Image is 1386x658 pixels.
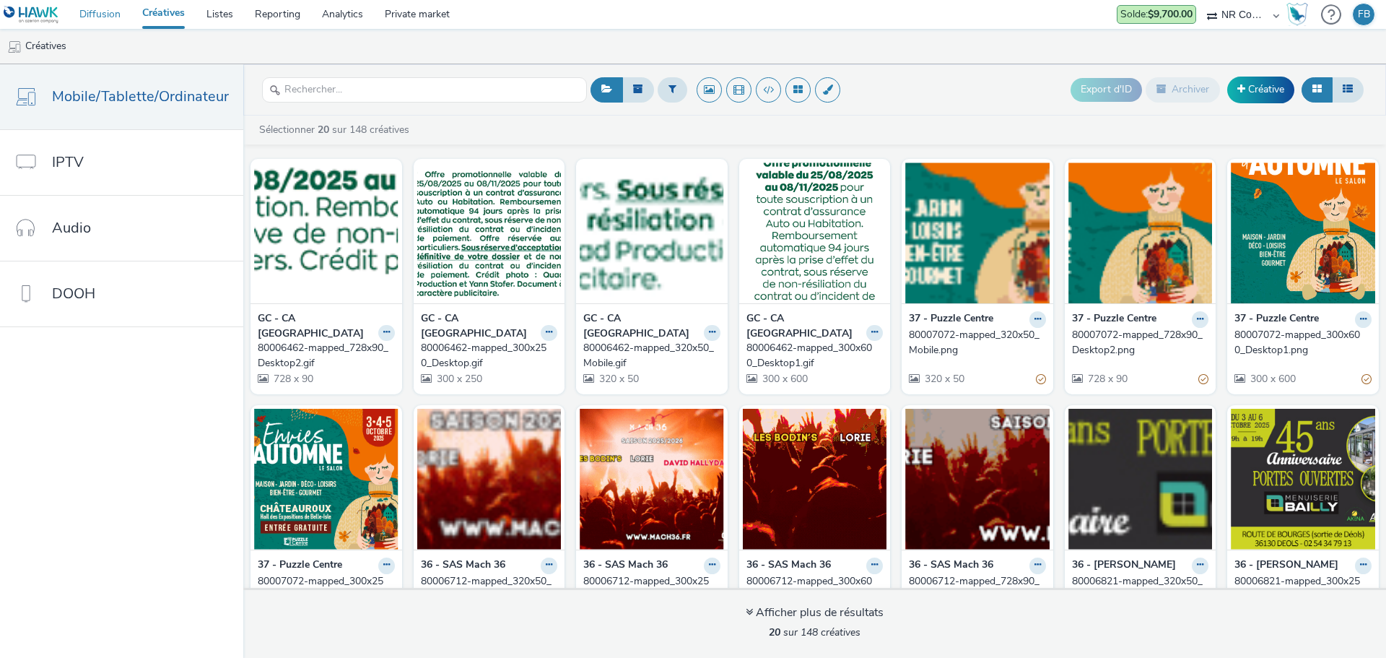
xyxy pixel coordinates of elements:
a: 80006712-mapped_320x50_Mobile.gif [421,574,558,604]
div: 80006712-mapped_320x50_Mobile.gif [421,574,552,604]
div: 80007072-mapped_300x600_Desktop1.png [1234,328,1366,358]
img: 80006712-mapped_728x90_Desktop2.gif visual [905,409,1050,550]
img: 80006462-mapped_300x600_Desktop1.gif visual [743,163,887,303]
strong: 37 - Puzzle Centre [258,558,342,574]
div: 80006712-mapped_300x600_Desktop1.gif [746,574,878,604]
strong: 20 [318,123,329,137]
a: 80006712-mapped_300x250_Desktop.gif [583,574,720,604]
strong: 37 - Puzzle Centre [1234,311,1319,328]
img: undefined Logo [4,6,59,24]
button: Grille [1302,77,1333,102]
div: 80006462-mapped_320x50_Mobile.gif [583,341,715,371]
strong: 36 - SAS Mach 36 [909,558,993,574]
div: 80006462-mapped_300x250_Desktop.gif [421,341,552,371]
strong: 20 [769,625,780,639]
a: 80006462-mapped_300x250_Desktop.gif [421,341,558,371]
a: 80007072-mapped_320x50_Mobile.png [909,328,1046,358]
div: 80006821-mapped_300x250_Desktop_processed.jpeg [1234,574,1366,604]
a: 80006712-mapped_728x90_Desktop2.gif [909,574,1046,604]
a: Hawk Academy [1286,3,1314,26]
button: Liste [1332,77,1364,102]
img: 80007072-mapped_300x600_Desktop1.png visual [1231,163,1375,303]
strong: 36 - [PERSON_NAME] [1072,558,1176,574]
span: sur 148 créatives [769,625,860,639]
a: 80006462-mapped_320x50_Mobile.gif [583,341,720,371]
a: Sélectionner sur 148 créatives [258,123,415,137]
div: 80006462-mapped_300x600_Desktop1.gif [746,341,878,371]
img: 80006462-mapped_728x90_Desktop2.gif visual [254,163,398,303]
img: 80006821-mapped_300x250_Desktop_processed.jpeg visual [1231,409,1375,550]
img: 80006821-mapped_320x50_Mobile_processed.jpeg visual [1068,409,1213,550]
span: 300 x 600 [761,372,808,386]
a: 80007072-mapped_728x90_Desktop2.png [1072,328,1209,358]
strong: 37 - Puzzle Centre [909,311,993,328]
div: FB [1358,4,1370,25]
strong: $9,700.00 [1148,7,1193,21]
a: 80007072-mapped_300x600_Desktop1.png [1234,328,1372,358]
a: 80006462-mapped_300x600_Desktop1.gif [746,341,884,371]
img: 80006462-mapped_320x50_Mobile.gif visual [580,163,724,303]
input: Rechercher... [262,77,587,103]
img: Hawk Academy [1286,3,1308,26]
span: 728 x 90 [1086,372,1128,386]
span: 300 x 250 [435,372,482,386]
img: 80007072-mapped_300x250_Desktop.png visual [254,409,398,550]
strong: GC - CA [GEOGRAPHIC_DATA] [421,311,538,341]
img: mobile [7,40,22,54]
strong: 36 - SAS Mach 36 [421,558,505,574]
strong: 37 - Puzzle Centre [1072,311,1156,328]
div: 80006821-mapped_320x50_Mobile_processed.jpeg [1072,574,1203,604]
div: 80007072-mapped_300x250_Desktop.png [258,574,389,604]
div: 80007072-mapped_320x50_Mobile.png [909,328,1040,358]
a: 80006821-mapped_320x50_Mobile_processed.jpeg [1072,574,1209,604]
div: Afficher plus de résultats [746,605,884,621]
span: 320 x 50 [923,372,964,386]
span: Audio [52,217,91,238]
div: Partiellement valide [1361,372,1372,387]
span: Solde : [1120,7,1193,21]
div: Partiellement valide [1036,372,1046,387]
strong: GC - CA [GEOGRAPHIC_DATA] [258,311,375,341]
strong: GC - CA [GEOGRAPHIC_DATA] [746,311,863,341]
span: Mobile/Tablette/Ordinateur [52,86,229,107]
img: 80006712-mapped_300x250_Desktop.gif visual [580,409,724,550]
img: 80006462-mapped_300x250_Desktop.gif visual [417,163,562,303]
a: 80006821-mapped_300x250_Desktop_processed.jpeg [1234,574,1372,604]
div: 80006712-mapped_300x250_Desktop.gif [583,574,715,604]
strong: 36 - SAS Mach 36 [583,558,668,574]
a: 80006712-mapped_300x600_Desktop1.gif [746,574,884,604]
div: 80006712-mapped_728x90_Desktop2.gif [909,574,1040,604]
div: 80006462-mapped_728x90_Desktop2.gif [258,341,389,371]
span: 728 x 90 [272,372,313,386]
div: Les dépenses d'aujourd'hui ne sont pas encore prises en compte dans le solde [1117,5,1196,24]
strong: GC - CA [GEOGRAPHIC_DATA] [583,311,700,341]
div: 80007072-mapped_728x90_Desktop2.png [1072,328,1203,358]
span: 320 x 50 [598,372,639,386]
strong: 36 - SAS Mach 36 [746,558,831,574]
a: 80007072-mapped_300x250_Desktop.png [258,574,395,604]
img: 80007072-mapped_320x50_Mobile.png visual [905,163,1050,303]
button: Export d'ID [1071,78,1142,101]
img: 80006712-mapped_320x50_Mobile.gif visual [417,409,562,550]
div: Partiellement valide [1198,372,1208,387]
span: 300 x 600 [1249,372,1296,386]
a: 80006462-mapped_728x90_Desktop2.gif [258,341,395,371]
span: IPTV [52,152,84,173]
img: 80007072-mapped_728x90_Desktop2.png visual [1068,163,1213,303]
button: Archiver [1146,77,1220,102]
a: Créative [1227,77,1294,103]
strong: 36 - [PERSON_NAME] [1234,558,1338,574]
span: DOOH [52,283,95,304]
img: 80006712-mapped_300x600_Desktop1.gif visual [743,409,887,550]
